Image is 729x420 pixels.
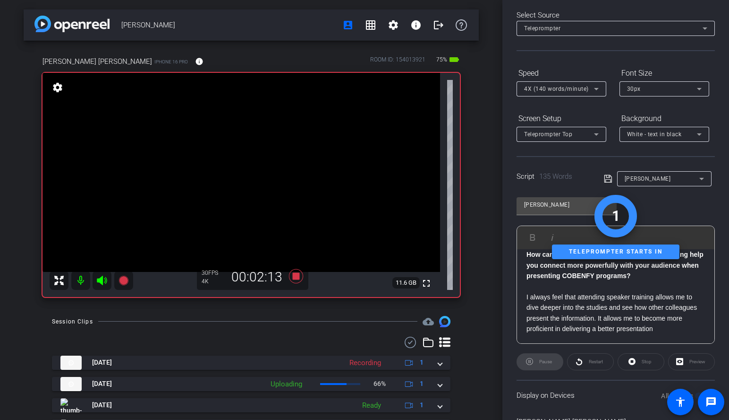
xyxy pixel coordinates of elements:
[625,175,671,182] span: [PERSON_NAME]
[705,396,717,408] mat-icon: message
[92,379,112,389] span: [DATE]
[266,379,307,390] div: Uploading
[524,228,542,247] button: Bold (⌘B)
[524,25,560,32] span: Teleprompter
[661,391,695,401] label: All Devices
[208,270,218,276] span: FPS
[345,358,386,368] div: Recording
[420,358,424,367] span: 1
[373,379,386,389] p: 66%
[517,10,715,21] div: Select Source
[539,172,572,181] span: 135 Words
[60,377,82,391] img: thumb-nail
[423,316,434,327] mat-icon: cloud_upload
[365,19,376,31] mat-icon: grid_on
[52,356,450,370] mat-expansion-panel-header: thumb-nail[DATE]Recording1
[517,65,606,81] div: Speed
[449,54,460,65] mat-icon: battery_std
[526,251,704,280] strong: How can the upcoming COBENFY Speaker Training help you connect more powerfully with your audience...
[52,377,450,391] mat-expansion-panel-header: thumb-nail[DATE]Uploading66%1
[517,171,591,182] div: Script
[34,16,110,32] img: app-logo
[420,400,424,410] span: 1
[627,131,682,138] span: White - text in black
[357,400,386,411] div: Ready
[619,111,709,127] div: Background
[154,58,188,65] span: iPhone 16 Pro
[524,131,572,138] span: Teleprompter Top
[543,228,561,247] button: Italic (⌘I)
[52,317,93,326] div: Session Clips
[552,245,679,259] div: Teleprompter starts in
[517,111,606,127] div: Screen Setup
[51,82,64,93] mat-icon: settings
[627,86,641,92] span: 30px
[517,380,715,411] div: Display on Devices
[92,358,112,367] span: [DATE]
[439,316,450,327] img: Session clips
[435,52,449,67] span: 75%
[421,278,432,289] mat-icon: fullscreen
[524,86,589,92] span: 4X (140 words/minute)
[202,278,225,285] div: 4K
[225,269,288,285] div: 00:02:13
[42,56,152,67] span: [PERSON_NAME] [PERSON_NAME]
[60,356,82,370] img: thumb-nail
[202,269,225,277] div: 30
[433,19,444,31] mat-icon: logout
[388,19,399,31] mat-icon: settings
[675,396,686,408] mat-icon: accessibility
[392,277,420,289] span: 11.6 GB
[60,398,82,412] img: thumb-nail
[92,400,112,410] span: [DATE]
[526,292,705,334] p: I always feel that attending speaker training allows me to dive deeper into the studies and see h...
[195,57,203,66] mat-icon: info
[121,16,337,35] span: [PERSON_NAME]
[423,316,434,327] span: Destinations for your clips
[410,19,422,31] mat-icon: info
[420,379,424,389] span: 1
[619,65,709,81] div: Font Size
[52,398,450,412] mat-expansion-panel-header: thumb-nail[DATE]Ready1
[612,205,620,227] div: 1
[370,55,425,69] div: ROOM ID: 154013921
[342,19,354,31] mat-icon: account_box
